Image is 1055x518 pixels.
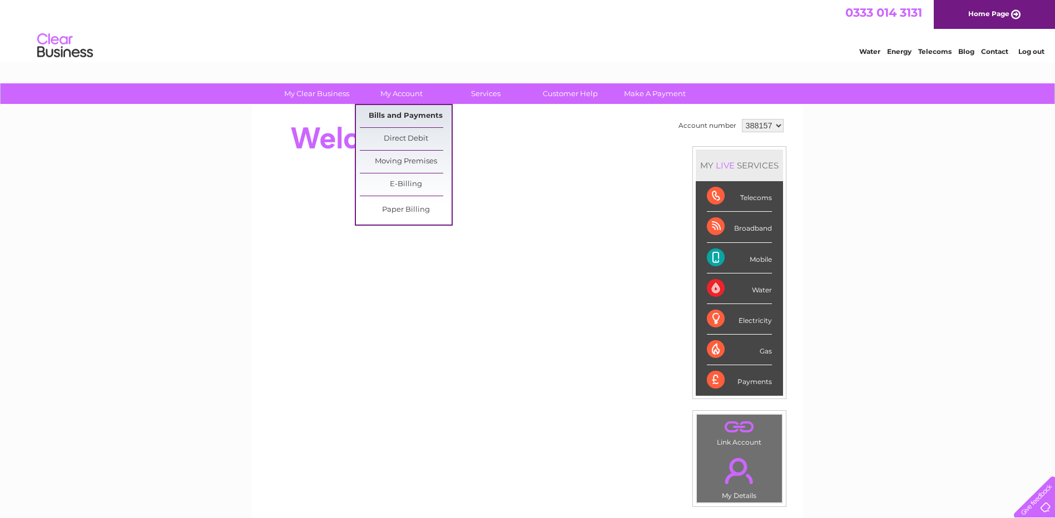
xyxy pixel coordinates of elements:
[707,181,772,212] div: Telecoms
[707,243,772,273] div: Mobile
[360,173,452,196] a: E-Billing
[707,335,772,365] div: Gas
[360,128,452,150] a: Direct Debit
[859,47,880,56] a: Water
[360,199,452,221] a: Paper Billing
[981,47,1008,56] a: Contact
[707,273,772,304] div: Water
[37,29,93,63] img: logo.png
[355,83,447,104] a: My Account
[707,304,772,335] div: Electricity
[524,83,616,104] a: Customer Help
[676,116,739,135] td: Account number
[707,365,772,395] div: Payments
[696,414,782,449] td: Link Account
[918,47,952,56] a: Telecoms
[700,417,779,437] a: .
[360,105,452,127] a: Bills and Payments
[845,6,922,19] a: 0333 014 3131
[958,47,974,56] a: Blog
[696,449,782,503] td: My Details
[714,160,737,171] div: LIVE
[271,83,363,104] a: My Clear Business
[707,212,772,242] div: Broadband
[700,451,779,490] a: .
[696,150,783,181] div: MY SERVICES
[360,151,452,173] a: Moving Premises
[440,83,532,104] a: Services
[1018,47,1044,56] a: Log out
[265,6,791,54] div: Clear Business is a trading name of Verastar Limited (registered in [GEOGRAPHIC_DATA] No. 3667643...
[887,47,912,56] a: Energy
[609,83,701,104] a: Make A Payment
